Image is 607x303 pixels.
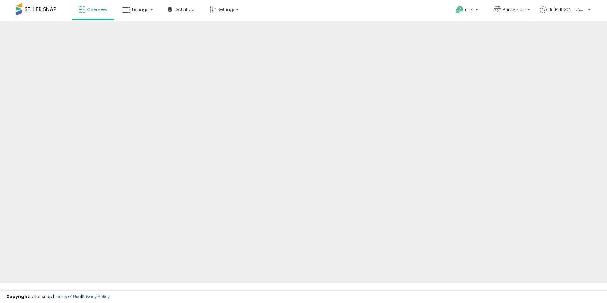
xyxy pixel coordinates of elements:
span: Puravizion [503,6,525,13]
span: Listings [132,6,149,13]
span: Help [465,7,474,13]
a: Hi [PERSON_NAME] [540,6,591,21]
span: Overview [87,6,107,13]
span: Hi [PERSON_NAME] [548,6,586,13]
a: Help [451,1,484,21]
span: DataHub [175,6,195,13]
i: Get Help [456,6,463,14]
